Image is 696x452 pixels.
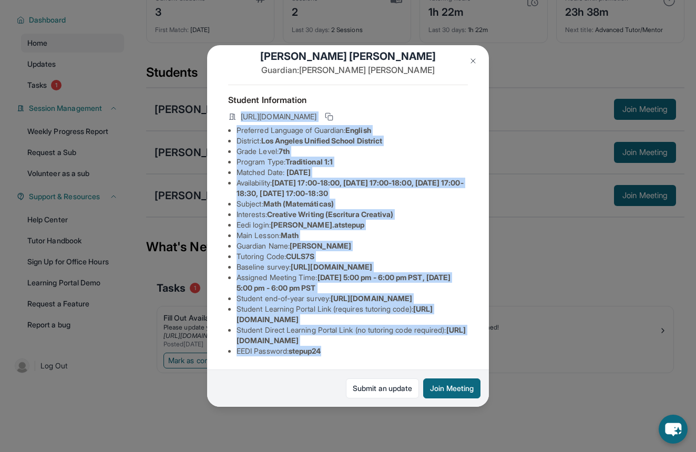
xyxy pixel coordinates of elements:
span: [PERSON_NAME].atstepup [271,220,365,229]
span: Math [281,231,299,240]
button: chat-button [659,415,688,444]
li: Interests : [237,209,468,220]
li: Subject : [237,199,468,209]
li: Preferred Language of Guardian: [237,125,468,136]
span: [PERSON_NAME] [290,241,351,250]
li: Assigned Meeting Time : [237,272,468,293]
li: Program Type: [237,157,468,167]
li: Main Lesson : [237,230,468,241]
li: District: [237,136,468,146]
span: Traditional 1:1 [285,157,333,166]
span: [URL][DOMAIN_NAME] [291,262,372,271]
li: Tutoring Code : [237,251,468,262]
button: Join Meeting [423,378,480,398]
li: Student Direct Learning Portal Link (no tutoring code required) : [237,325,468,346]
span: CULS7S [286,252,314,261]
li: EEDI Password : [237,346,468,356]
a: Submit an update [346,378,419,398]
li: Eedi login : [237,220,468,230]
span: [DATE] 5:00 pm - 6:00 pm PST, [DATE] 5:00 pm - 6:00 pm PST [237,273,451,292]
span: [DATE] 17:00-18:00, [DATE] 17:00-18:00, [DATE] 17:00-18:30, [DATE] 17:00-18:30 [237,178,464,198]
img: Close Icon [469,57,477,65]
span: Los Angeles Unified School District [261,136,382,145]
li: Matched Date: [237,167,468,178]
li: Baseline survey : [237,262,468,272]
span: English [345,126,371,135]
span: Math (Matemáticas) [263,199,334,208]
li: Student end-of-year survey : [237,293,468,304]
li: Student Learning Portal Link (requires tutoring code) : [237,304,468,325]
li: Guardian Name : [237,241,468,251]
button: Copy link [323,110,335,123]
span: 7th [279,147,290,156]
span: [URL][DOMAIN_NAME] [241,111,316,122]
p: Guardian: [PERSON_NAME] [PERSON_NAME] [228,64,468,76]
span: [URL][DOMAIN_NAME] [331,294,412,303]
h1: [PERSON_NAME] [PERSON_NAME] [228,49,468,64]
span: [DATE] [286,168,311,177]
span: Creative Writing (Escritura Creativa) [267,210,394,219]
li: Availability: [237,178,468,199]
span: stepup24 [289,346,321,355]
li: Grade Level: [237,146,468,157]
h4: Student Information [228,94,468,106]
